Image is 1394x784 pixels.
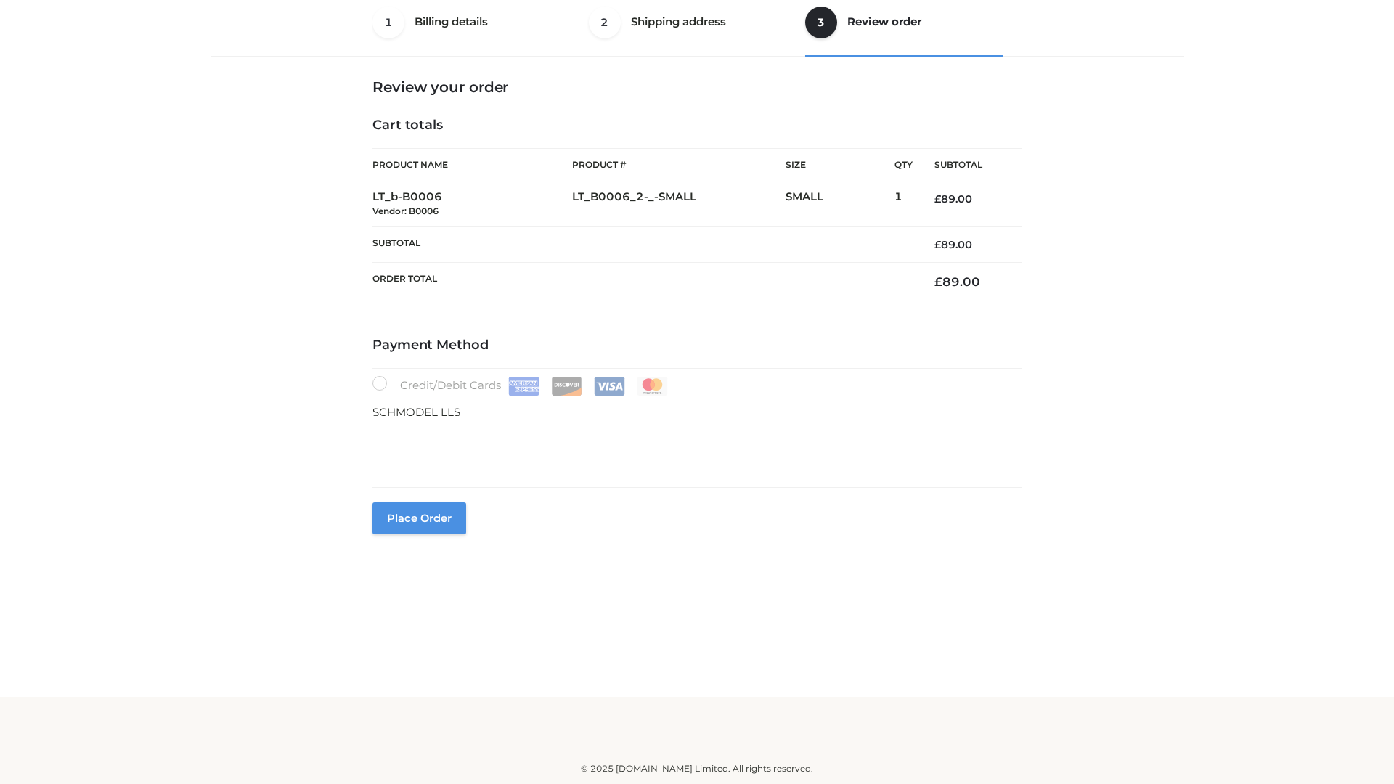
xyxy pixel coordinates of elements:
[372,226,913,262] th: Subtotal
[572,148,786,181] th: Product #
[934,238,941,251] span: £
[934,274,942,289] span: £
[372,502,466,534] button: Place order
[372,376,669,396] label: Credit/Debit Cards
[372,181,572,227] td: LT_b-B0006
[372,338,1022,354] h4: Payment Method
[786,181,894,227] td: SMALL
[913,149,1022,181] th: Subtotal
[934,238,972,251] bdi: 89.00
[372,118,1022,134] h4: Cart totals
[934,274,980,289] bdi: 89.00
[551,377,582,396] img: Discover
[372,263,913,301] th: Order Total
[372,403,1022,422] p: SCHMODEL LLS
[894,181,913,227] td: 1
[786,149,887,181] th: Size
[372,205,439,216] small: Vendor: B0006
[372,148,572,181] th: Product Name
[594,377,625,396] img: Visa
[934,192,941,205] span: £
[370,418,1019,471] iframe: Secure payment input frame
[372,78,1022,96] h3: Review your order
[934,192,972,205] bdi: 89.00
[637,377,668,396] img: Mastercard
[508,377,539,396] img: Amex
[572,181,786,227] td: LT_B0006_2-_-SMALL
[216,761,1178,776] div: © 2025 [DOMAIN_NAME] Limited. All rights reserved.
[894,148,913,181] th: Qty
